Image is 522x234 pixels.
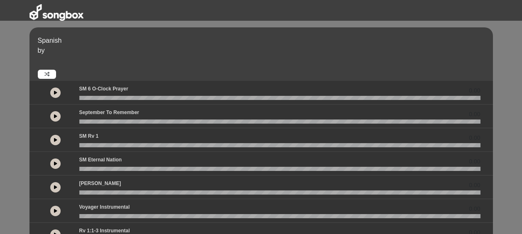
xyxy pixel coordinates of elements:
[79,156,122,163] p: SM Eternal Nation
[79,109,140,116] p: September to Remember
[38,36,491,46] p: Spanish
[469,181,480,190] span: 0.00
[79,85,128,93] p: SM 6 o-clock prayer
[469,134,480,142] span: 0.00
[79,132,99,140] p: SM Rv 1
[79,180,121,187] p: [PERSON_NAME]
[38,47,45,54] span: by
[469,110,480,119] span: 0.00
[469,86,480,95] span: 0.00
[29,4,83,21] img: songbox-logo-white.png
[469,157,480,166] span: 0.00
[79,203,130,211] p: Voyager Instrumental
[469,205,480,213] span: 0.00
